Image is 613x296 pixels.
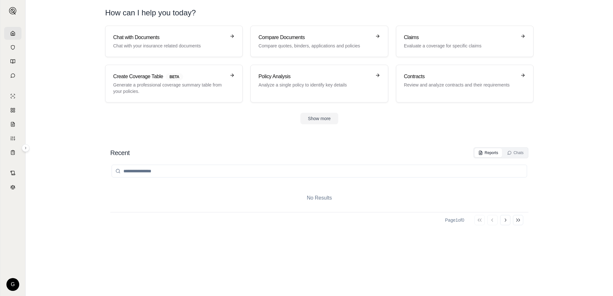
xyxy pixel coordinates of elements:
[250,26,388,57] a: Compare DocumentsCompare quotes, binders, applications and policies
[4,90,21,103] a: Single Policy
[507,150,524,155] div: Chats
[113,82,226,95] p: Generate a professional coverage summary table from your policies.
[105,65,243,103] a: Create Coverage TableBETAGenerate a professional coverage summary table from your policies.
[110,148,130,157] h2: Recent
[258,73,371,80] h3: Policy Analysis
[4,146,21,159] a: Coverage Table
[113,43,226,49] p: Chat with your insurance related documents
[4,181,21,193] a: Legal Search Engine
[6,4,19,17] button: Expand sidebar
[105,8,533,18] h1: How can I help you today?
[4,118,21,131] a: Claim Coverage
[4,27,21,40] a: Home
[113,34,226,41] h3: Chat with Documents
[4,55,21,68] a: Prompt Library
[258,82,371,88] p: Analyze a single policy to identify key details
[474,148,502,157] button: Reports
[404,34,516,41] h3: Claims
[404,43,516,49] p: Evaluate a coverage for specific claims
[396,26,533,57] a: ClaimsEvaluate a coverage for specific claims
[6,278,19,291] div: G
[478,150,498,155] div: Reports
[503,148,527,157] button: Chats
[113,73,226,80] h3: Create Coverage Table
[4,104,21,117] a: Policy Comparisons
[4,167,21,179] a: Contract Analysis
[396,65,533,103] a: ContractsReview and analyze contracts and their requirements
[22,144,29,152] button: Expand sidebar
[404,82,516,88] p: Review and analyze contracts and their requirements
[4,69,21,82] a: Chat
[404,73,516,80] h3: Contracts
[4,132,21,145] a: Custom Report
[258,34,371,41] h3: Compare Documents
[9,7,17,15] img: Expand sidebar
[4,41,21,54] a: Documents Vault
[166,73,183,80] span: BETA
[250,65,388,103] a: Policy AnalysisAnalyze a single policy to identify key details
[258,43,371,49] p: Compare quotes, binders, applications and policies
[110,184,528,212] div: No Results
[445,217,464,223] div: Page 1 of 0
[105,26,243,57] a: Chat with DocumentsChat with your insurance related documents
[300,113,339,124] button: Show more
